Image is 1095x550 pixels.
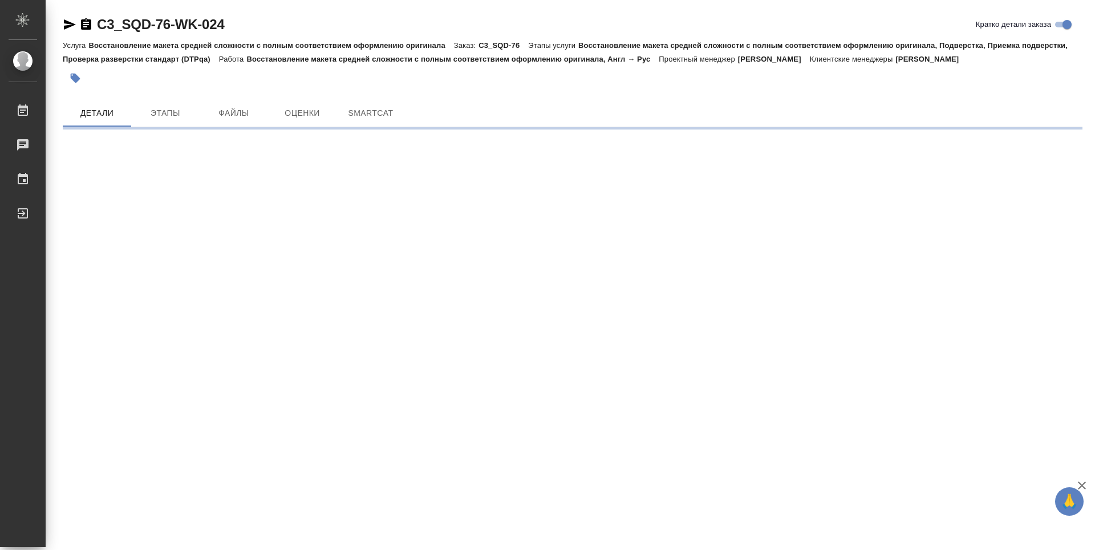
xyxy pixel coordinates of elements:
button: 🙏 [1055,487,1084,516]
p: Заказ: [454,41,478,50]
p: [PERSON_NAME] [738,55,810,63]
a: C3_SQD-76-WK-024 [97,17,225,32]
p: Работа [219,55,247,63]
p: Проектный менеджер [659,55,737,63]
button: Скопировать ссылку для ЯМессенджера [63,18,76,31]
span: 🙏 [1060,490,1079,513]
span: Этапы [138,106,193,120]
span: Кратко детали заказа [976,19,1051,30]
p: Клиентские менеджеры [810,55,896,63]
p: Услуга [63,41,88,50]
span: Оценки [275,106,330,120]
p: C3_SQD-76 [478,41,528,50]
button: Добавить тэг [63,66,88,91]
p: Этапы услуги [528,41,578,50]
span: Детали [70,106,124,120]
p: Восстановление макета средней сложности с полным соответствием оформлению оригинала [88,41,453,50]
span: Файлы [206,106,261,120]
button: Скопировать ссылку [79,18,93,31]
p: [PERSON_NAME] [895,55,967,63]
span: SmartCat [343,106,398,120]
p: Восстановление макета средней сложности с полным соответствием оформлению оригинала, Англ → Рус [246,55,659,63]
